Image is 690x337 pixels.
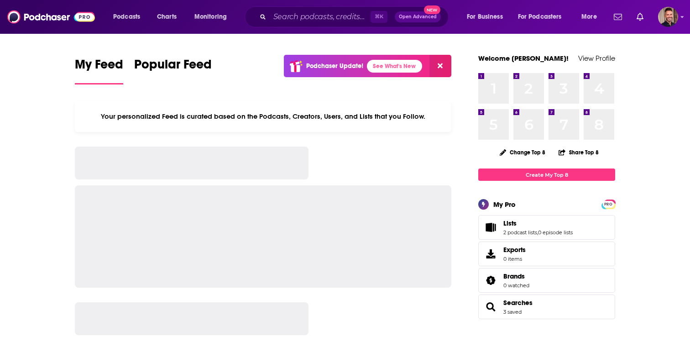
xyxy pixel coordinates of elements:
a: Charts [151,10,182,24]
span: Brands [503,272,525,280]
a: Searches [503,299,533,307]
span: For Podcasters [518,11,562,23]
a: 3 saved [503,309,522,315]
span: Searches [478,295,615,319]
span: Lists [478,215,615,240]
a: Welcome [PERSON_NAME]! [478,54,569,63]
a: See What's New [367,60,422,73]
a: View Profile [578,54,615,63]
button: Show profile menu [658,7,678,27]
span: New [424,5,440,14]
div: Search podcasts, credits, & more... [253,6,457,27]
span: Brands [478,268,615,293]
a: 2 podcast lists [503,229,537,236]
a: Brands [481,274,500,287]
a: Lists [503,219,573,227]
button: open menu [107,10,152,24]
span: Podcasts [113,11,140,23]
button: Share Top 8 [558,143,599,161]
span: 0 items [503,256,526,262]
a: Create My Top 8 [478,168,615,181]
img: User Profile [658,7,678,27]
div: Your personalized Feed is curated based on the Podcasts, Creators, Users, and Lists that you Follow. [75,101,451,132]
a: PRO [603,200,614,207]
span: ⌘ K [371,11,387,23]
span: More [581,11,597,23]
span: Logged in as benmcconaghy [658,7,678,27]
span: Open Advanced [399,15,437,19]
button: open menu [460,10,514,24]
a: Brands [503,272,529,280]
button: Open AdvancedNew [395,11,441,22]
span: For Business [467,11,503,23]
span: Lists [503,219,517,227]
a: 0 watched [503,282,529,289]
span: PRO [603,201,614,208]
a: 0 episode lists [538,229,573,236]
button: open menu [188,10,239,24]
span: Popular Feed [134,57,212,78]
a: Searches [481,300,500,313]
a: Show notifications dropdown [610,9,626,25]
span: Exports [503,246,526,254]
div: My Pro [493,200,516,209]
span: Monitoring [194,11,227,23]
span: Charts [157,11,177,23]
span: , [537,229,538,236]
a: Lists [481,221,500,234]
button: open menu [575,10,608,24]
p: Podchaser Update! [306,62,363,70]
button: open menu [512,10,575,24]
img: Podchaser - Follow, Share and Rate Podcasts [7,8,95,26]
button: Change Top 8 [494,147,551,158]
a: My Feed [75,57,123,84]
input: Search podcasts, credits, & more... [270,10,371,24]
span: My Feed [75,57,123,78]
span: Exports [481,247,500,260]
a: Popular Feed [134,57,212,84]
a: Show notifications dropdown [633,9,647,25]
a: Exports [478,242,615,266]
